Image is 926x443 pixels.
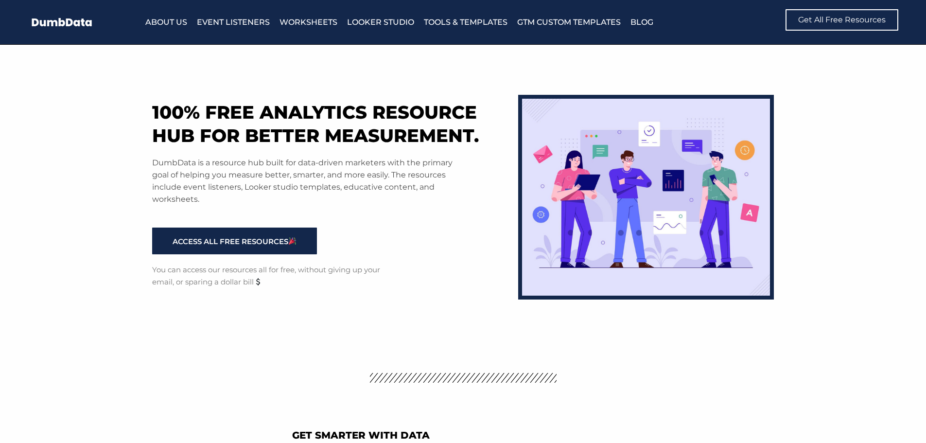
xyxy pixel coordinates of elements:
h2: Get Smarter With Data [292,429,634,442]
a: GTM Custom Templates [517,16,621,29]
a: Blog [630,16,653,29]
span: ACCESS ALL FREE RESOURCES [173,237,297,245]
h1: 100% free analytics resource hub for better measurement. [152,101,508,147]
img: 🎉 [289,237,296,245]
a: Worksheets [280,16,337,29]
a: About Us [145,16,187,29]
span: Get All Free Resources [798,16,886,24]
nav: Menu [145,16,722,29]
a: Looker Studio [347,16,414,29]
a: Tools & Templates [424,16,507,29]
p: DumbData is a resource hub built for data-driven marketers with the primary goal of helping you m... [152,157,460,205]
a: ACCESS ALL FREE RESOURCES🎉 [152,228,317,255]
img: 💲 [254,278,262,285]
p: You can access our resources all for free, without giving up your email, or sparing a dollar bill [152,264,395,288]
a: Event Listeners [197,16,270,29]
a: Get All Free Resources [786,9,898,31]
